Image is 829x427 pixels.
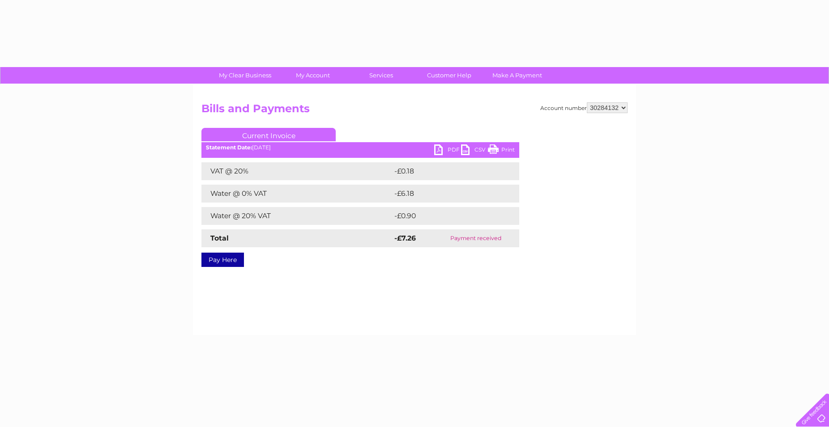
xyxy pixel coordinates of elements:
[488,144,515,157] a: Print
[412,67,486,84] a: Customer Help
[433,229,520,247] td: Payment received
[201,253,244,267] a: Pay Here
[210,234,229,242] strong: Total
[392,162,500,180] td: -£0.18
[392,185,500,203] td: -£6.18
[540,102,628,113] div: Account number
[201,162,392,180] td: VAT @ 20%
[201,102,628,119] h2: Bills and Payments
[276,67,350,84] a: My Account
[201,128,336,141] a: Current Invoice
[201,144,519,151] div: [DATE]
[394,234,416,242] strong: -£7.26
[201,207,392,225] td: Water @ 20% VAT
[480,67,554,84] a: Make A Payment
[461,144,488,157] a: CSV
[344,67,418,84] a: Services
[208,67,282,84] a: My Clear Business
[206,144,252,151] b: Statement Date:
[434,144,461,157] a: PDF
[392,207,500,225] td: -£0.90
[201,185,392,203] td: Water @ 0% VAT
